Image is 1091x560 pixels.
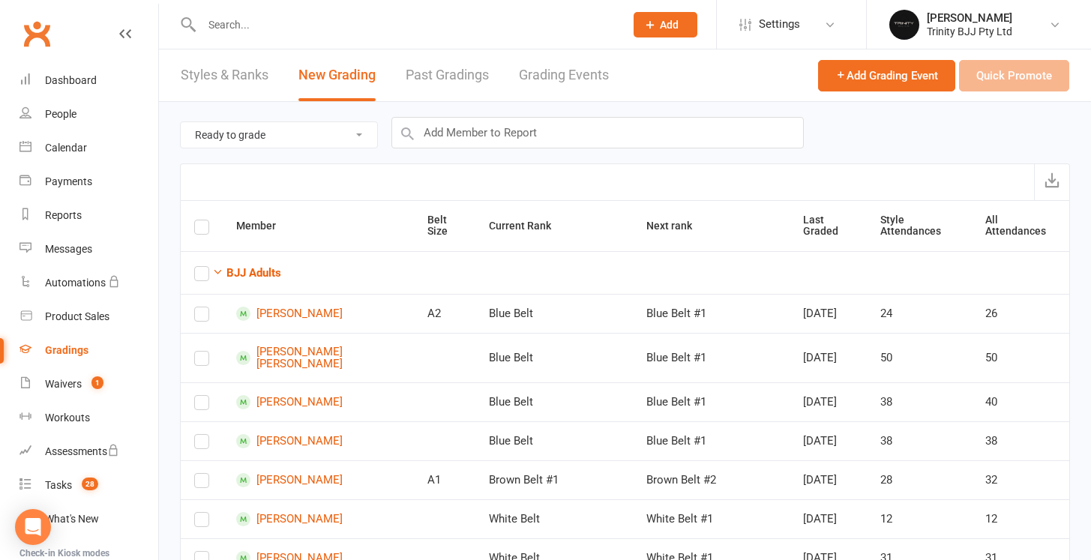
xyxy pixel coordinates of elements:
[634,12,697,37] button: Add
[45,378,82,390] div: Waivers
[790,499,867,538] td: [DATE]
[19,64,158,97] a: Dashboard
[633,421,790,460] td: Blue Belt #1
[927,25,1012,38] div: Trinity BJJ Pty Ltd
[972,201,1069,251] th: All Attendances
[475,421,632,460] td: Blue Belt
[298,49,376,101] a: New Grading
[19,401,158,435] a: Workouts
[197,14,614,35] input: Search...
[927,11,1012,25] div: [PERSON_NAME]
[45,142,87,154] div: Calendar
[835,69,938,82] span: Add Grading Event
[19,131,158,165] a: Calendar
[790,333,867,382] td: [DATE]
[867,382,972,421] td: 38
[91,376,103,389] span: 1
[972,333,1069,382] td: 50
[45,243,92,255] div: Messages
[19,435,158,469] a: Assessments
[867,421,972,460] td: 38
[633,460,790,499] td: Brown Belt #2
[414,294,475,333] td: A2
[45,175,92,187] div: Payments
[633,333,790,382] td: Blue Belt #1
[972,460,1069,499] td: 32
[818,60,955,91] button: Add Grading Event
[972,294,1069,333] td: 26
[475,201,632,251] th: Current Rank
[15,509,51,545] div: Open Intercom Messenger
[867,460,972,499] td: 28
[972,499,1069,538] td: 12
[19,97,158,131] a: People
[19,199,158,232] a: Reports
[475,499,632,538] td: White Belt
[414,201,475,251] th: Belt Size
[19,266,158,300] a: Automations
[18,15,55,52] a: Clubworx
[19,232,158,266] a: Messages
[181,201,223,251] th: Select all
[19,334,158,367] a: Gradings
[236,346,400,370] a: [PERSON_NAME] [PERSON_NAME]
[19,469,158,502] a: Tasks 28
[236,473,400,487] a: [PERSON_NAME]
[223,201,414,251] th: Member
[790,294,867,333] td: [DATE]
[45,310,109,322] div: Product Sales
[414,460,475,499] td: A1
[790,421,867,460] td: [DATE]
[45,445,119,457] div: Assessments
[236,395,400,409] a: [PERSON_NAME]
[519,49,609,101] a: Grading Events
[475,294,632,333] td: Blue Belt
[45,513,99,525] div: What's New
[867,201,972,251] th: Style Attendances
[633,382,790,421] td: Blue Belt #1
[633,499,790,538] td: White Belt #1
[19,165,158,199] a: Payments
[45,74,97,86] div: Dashboard
[236,512,400,526] a: [PERSON_NAME]
[867,333,972,382] td: 50
[889,10,919,40] img: thumb_image1712106278.png
[790,382,867,421] td: [DATE]
[236,434,400,448] a: [PERSON_NAME]
[19,300,158,334] a: Product Sales
[236,307,400,321] a: [PERSON_NAME]
[867,294,972,333] td: 24
[633,201,790,251] th: Next rank
[972,382,1069,421] td: 40
[45,277,106,289] div: Automations
[19,367,158,401] a: Waivers 1
[45,344,88,356] div: Gradings
[82,478,98,490] span: 28
[972,421,1069,460] td: 38
[406,49,489,101] a: Past Gradings
[790,460,867,499] td: [DATE]
[45,412,90,424] div: Workouts
[660,19,679,31] span: Add
[181,49,268,101] a: Styles & Ranks
[391,117,804,148] input: Add Member to Report
[45,108,76,120] div: People
[212,264,281,282] button: BJJ Adults
[475,460,632,499] td: Brown Belt #1
[790,201,867,251] th: Last Graded
[45,209,82,221] div: Reports
[45,479,72,491] div: Tasks
[19,502,158,536] a: What's New
[867,499,972,538] td: 12
[475,382,632,421] td: Blue Belt
[226,266,281,280] strong: BJJ Adults
[633,294,790,333] td: Blue Belt #1
[475,333,632,382] td: Blue Belt
[759,7,800,41] span: Settings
